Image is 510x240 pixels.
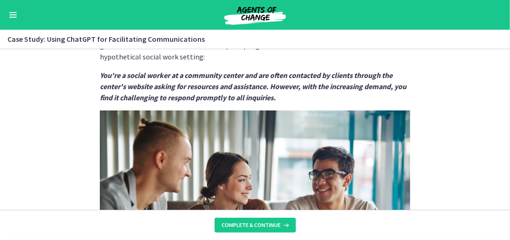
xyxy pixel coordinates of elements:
[100,71,406,102] em: You're a social worker at a community center and are often contacted by clients through the cente...
[7,9,19,20] button: Enable menu
[222,221,281,229] span: Complete & continue
[199,4,311,26] img: Agents of Change
[7,33,491,45] h3: Case Study: Using ChatGPT for Facilitating Communications
[215,218,296,233] button: Complete & continue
